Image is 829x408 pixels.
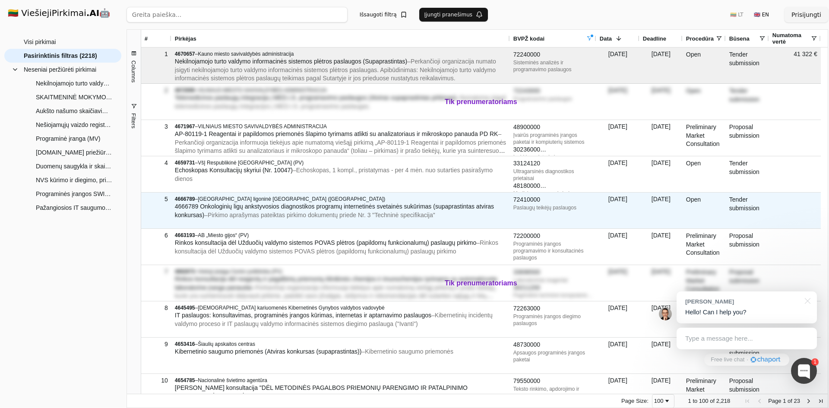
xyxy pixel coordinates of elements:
[756,398,763,405] div: Previous Page
[175,130,498,137] span: AP-80119-1 Reagentai ir papildomos priemonės šlapimo tyrimams atlikti su analizatoriaus ir mikros...
[175,51,195,57] span: 4670657
[175,232,195,238] span: 4663193
[175,304,506,311] div: –
[596,301,639,337] div: [DATE]
[513,145,593,154] div: 30236000
[747,356,748,364] div: ·
[596,47,639,83] div: [DATE]
[175,284,497,308] span: – Perkančioji organizacija informuoja tiekėjus apie numatomą viešąjį pirkimą ir prašo tiekėjų, ku...
[785,7,828,22] button: Prisijungti
[726,229,769,265] div: Proposal submission
[768,398,781,404] span: Page
[175,196,195,202] span: 4666789
[36,174,113,187] span: NVS kūrimo ir diegimo, priežiūros ir palaikymo bei modifikavimo paslaugos
[175,87,195,93] span: 4672690
[513,87,593,95] div: 72243000
[36,146,113,159] span: [DOMAIN_NAME] priežiūros paslaugos (Skelbiama apklausa)
[198,160,304,166] span: VšĮ Respublikinė [GEOGRAPHIC_DATA] (PV)
[175,94,456,101] span: Telemedicinos paslaugų integracija į MED.I.S. programavimo paslaugos (Atviras supaprastintas pirk...
[175,87,506,94] div: –
[744,398,751,405] div: First Page
[175,196,506,202] div: –
[145,302,168,314] div: 8
[36,91,113,104] span: SKAITMENINĖ MOKYMO(-SI) PLATFORMA (Mažos vertės skelbiama apklausa)
[513,190,593,197] div: Medicinos programinės įrangos paketai
[685,308,808,317] p: Hello! Can I help you?
[175,123,506,130] div: –
[677,328,817,349] div: Type a message here...
[513,292,593,299] div: Pagrindinė techninė kompiuterio įranga
[175,269,195,275] span: 4662673
[198,232,249,238] span: AB „Miesto gijos“ (PV)
[175,341,195,347] span: 4653416
[639,120,683,156] div: [DATE]
[175,305,195,311] span: 4645495
[198,123,327,130] span: VILNIAUS MIESTO SAVIVALDYBĖS ADMINISTRACIJA
[683,265,726,301] div: Preliminary Market Consultation
[749,8,774,22] button: 🇬🇧 EN
[24,63,96,76] span: Neseniai peržiūrėti pirkimai
[513,377,593,386] div: 79550000
[175,239,498,255] span: – Rinkos konsultacija dėl Užduočių valdymo sistemos POVAS plėtros (papildomų funkcionalumų) pasla...
[175,167,293,174] span: Echoskopas Konsultacijų skyriui (Nr. 10047)
[175,123,195,130] span: 4671967
[175,58,407,65] span: Nekilnojamojo turto valdymo informacinės sistemos plėtros paslaugos (Supaprastintas)
[639,265,683,301] div: [DATE]
[130,113,137,128] span: Filters
[513,35,544,42] span: BVPŽ kodai
[36,132,100,145] span: Programinė įranga (MV)
[683,193,726,228] div: Open
[693,398,697,404] span: to
[145,374,168,387] div: 10
[596,120,639,156] div: [DATE]
[175,275,497,291] span: Rinkos konsultacija dėl reagentų ir pagalbinių priemonių klinikinės chemijos ir imunochemijos tyr...
[596,193,639,228] div: [DATE]
[175,167,493,182] span: – Echoskopas, 1 kompl., pristatymas - per 4 mėn. nuo sutarties pasirašymo dienos
[805,398,812,405] div: Next Page
[794,398,800,404] span: 23
[639,193,683,228] div: [DATE]
[175,377,195,383] span: 4654785
[175,312,493,327] span: – Kibernetinių incidentų valdymo proceso ir IT paslaugų valdymo informacinės sistemos diegimo pas...
[513,341,593,349] div: 48730000
[513,240,593,261] div: Programinės įrangos programavimo ir konsultacinės paslaugos
[639,338,683,373] div: [DATE]
[726,120,769,156] div: Proposal submission
[686,35,714,42] span: Procedūra
[175,94,506,110] span: – Numatoma įsigyti telemedicinos paslaugų integracijos į MED.I.S. programavimo paslaugas.
[36,77,113,90] span: Nekilnojamojo turto valdymo informacinės sistemos plėtros paslaugos (Supaprastintas)
[817,398,824,405] div: Last Page
[683,120,726,156] div: Preliminary Market Consultation
[699,398,709,404] span: 100
[36,160,113,173] span: Duomenų saugykla ir skaičiavimo resursai, skirti administracinių tekstų tekstyno, anotuotų teksty...
[683,338,726,373] div: Open
[659,307,672,320] img: Jonas
[175,35,196,42] span: Pirkėjas
[716,398,731,404] span: 2,218
[175,51,506,57] div: –
[596,265,639,301] div: [DATE]
[24,49,97,62] span: Pasirinktinis filtras (2218)
[175,232,506,239] div: –
[36,201,113,214] span: Pažangiosios IT saugumo sistemos (XDR) diegimas
[175,159,506,166] div: –
[639,301,683,337] div: [DATE]
[513,313,593,327] div: Programinės įrangos diegimo paslaugos
[36,118,113,131] span: Nešiojamųjų vaizdo registratorių sistema (atviras konkursas)
[726,156,769,192] div: Tender submission
[600,35,612,42] span: Data
[175,58,496,82] span: – Perkančioji organizacija numato įsigyti nekilnojamojo turto valdymo informacinės sistemos plėtr...
[513,132,593,145] div: Įvairūs programinės įrangos paketai ir kompiuterių sistemos
[513,204,593,211] div: Paslaugų teikėjų paslaugos
[783,398,786,404] span: 1
[639,156,683,192] div: [DATE]
[513,277,593,284] div: Laboratoriniai reagentai
[683,84,726,120] div: Open
[513,154,593,161] div: Įvairi kompiuterių įranga
[772,32,810,45] span: Numatoma vertė
[145,84,168,97] div: 2
[513,386,593,399] div: Teksto rinkimo, apdorojimo ir stalinės leidybos paslaugos
[726,265,769,301] div: Proposal submission
[175,348,362,355] span: Kibernetinio saugumo priemonės (Atviras konkursas (supaprastintas))
[513,232,593,240] div: 72200000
